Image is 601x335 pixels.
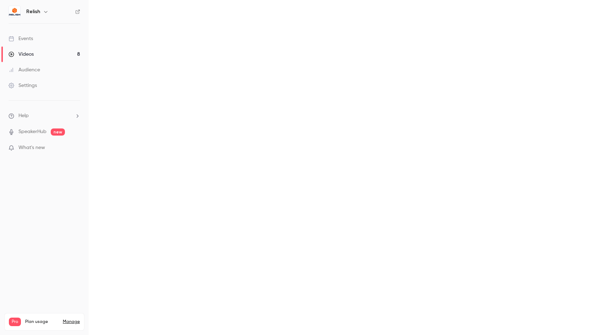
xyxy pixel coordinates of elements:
[18,128,46,136] a: SpeakerHub
[9,66,40,73] div: Audience
[72,145,80,151] iframe: Noticeable Trigger
[26,8,40,15] h6: Relish
[9,318,21,326] span: Pro
[51,128,65,136] span: new
[18,144,45,152] span: What's new
[9,35,33,42] div: Events
[63,319,80,325] a: Manage
[9,82,37,89] div: Settings
[18,112,29,120] span: Help
[9,6,20,17] img: Relish
[9,112,80,120] li: help-dropdown-opener
[25,319,59,325] span: Plan usage
[9,51,34,58] div: Videos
